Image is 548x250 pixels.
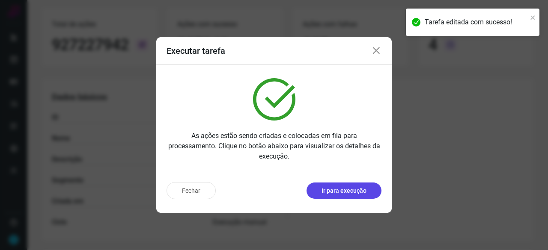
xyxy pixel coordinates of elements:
button: Fechar [167,182,216,199]
p: Ir para execução [322,186,366,195]
button: close [530,12,536,22]
div: Tarefa editada com sucesso! [425,17,527,27]
button: Ir para execução [307,182,381,199]
h3: Executar tarefa [167,46,225,56]
img: verified.svg [253,78,295,121]
p: As ações estão sendo criadas e colocadas em fila para processamento. Clique no botão abaixo para ... [167,131,381,162]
